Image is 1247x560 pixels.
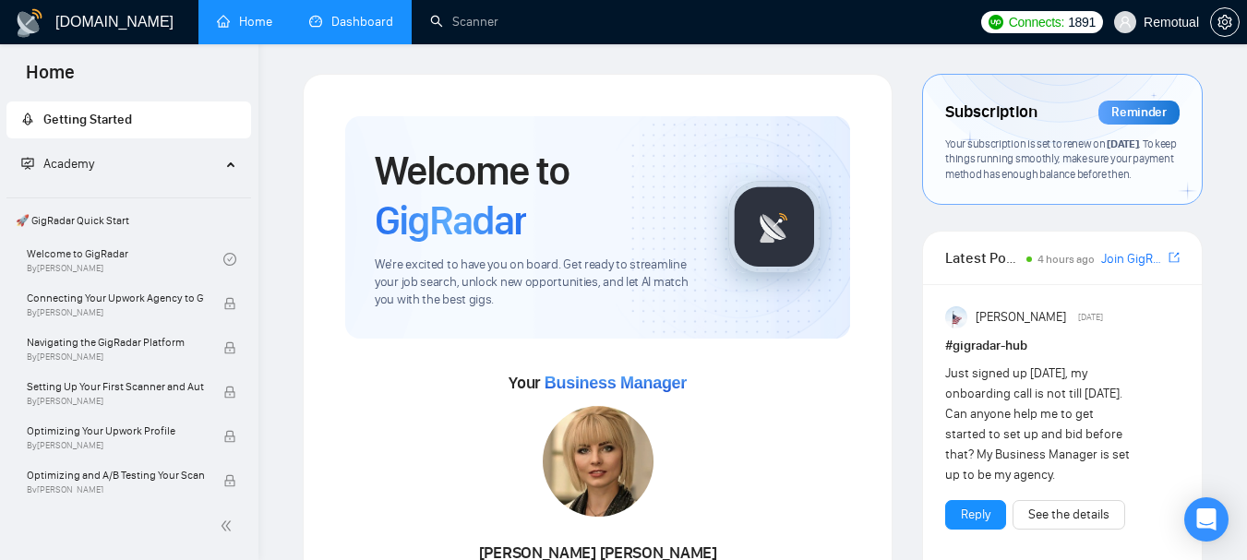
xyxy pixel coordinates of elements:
[509,373,687,393] span: Your
[945,97,1037,128] span: Subscription
[223,297,236,310] span: lock
[27,377,204,396] span: Setting Up Your First Scanner and Auto-Bidder
[309,14,393,30] a: dashboardDashboard
[989,15,1003,30] img: upwork-logo.png
[1078,309,1103,326] span: [DATE]
[1211,15,1239,30] span: setting
[375,146,699,245] h1: Welcome to
[375,196,526,245] span: GigRadar
[223,474,236,487] span: lock
[220,517,238,535] span: double-left
[375,256,699,309] span: We're excited to have you on board. Get ready to streamline your job search, unlock new opportuni...
[27,307,204,318] span: By [PERSON_NAME]
[945,137,1176,181] span: Your subscription is set to renew on . To keep things running smoothly, make sure your payment me...
[945,306,967,328] img: Anisuzzaman Khan
[945,363,1133,485] div: Just signed up [DATE], my onboarding call is not till [DATE]. Can anyone help me to get started t...
[27,239,223,280] a: Welcome to GigRadarBy[PERSON_NAME]
[1037,253,1095,266] span: 4 hours ago
[1169,250,1180,265] span: export
[1009,12,1064,32] span: Connects:
[43,156,94,172] span: Academy
[976,307,1066,328] span: [PERSON_NAME]
[11,59,90,98] span: Home
[1101,249,1165,269] a: Join GigRadar Slack Community
[6,101,251,138] li: Getting Started
[27,396,204,407] span: By [PERSON_NAME]
[21,156,94,172] span: Academy
[1028,505,1109,525] a: See the details
[945,246,1021,269] span: Latest Posts from the GigRadar Community
[961,505,990,525] a: Reply
[1068,12,1096,32] span: 1891
[1169,249,1180,267] a: export
[1107,137,1138,150] span: [DATE]
[27,351,204,363] span: By [PERSON_NAME]
[223,386,236,399] span: lock
[43,112,132,127] span: Getting Started
[545,374,687,392] span: Business Manager
[27,440,204,451] span: By [PERSON_NAME]
[27,466,204,484] span: Optimizing and A/B Testing Your Scanner for Better Results
[945,500,1006,530] button: Reply
[1210,7,1240,37] button: setting
[27,333,204,351] span: Navigating the GigRadar Platform
[21,157,34,170] span: fund-projection-screen
[27,484,204,495] span: By [PERSON_NAME]
[223,253,236,266] span: check-circle
[223,341,236,354] span: lock
[1013,500,1125,530] button: See the details
[21,113,34,125] span: rocket
[223,430,236,443] span: lock
[728,181,821,273] img: gigradar-logo.png
[1119,16,1132,29] span: user
[543,406,653,517] img: 1687087754432-193.jpg
[27,422,204,440] span: Optimizing Your Upwork Profile
[1210,15,1240,30] a: setting
[217,14,272,30] a: homeHome
[8,202,249,239] span: 🚀 GigRadar Quick Start
[1184,497,1229,542] div: Open Intercom Messenger
[1098,101,1180,125] div: Reminder
[27,289,204,307] span: Connecting Your Upwork Agency to GigRadar
[430,14,498,30] a: searchScanner
[945,336,1180,356] h1: # gigradar-hub
[15,8,44,38] img: logo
